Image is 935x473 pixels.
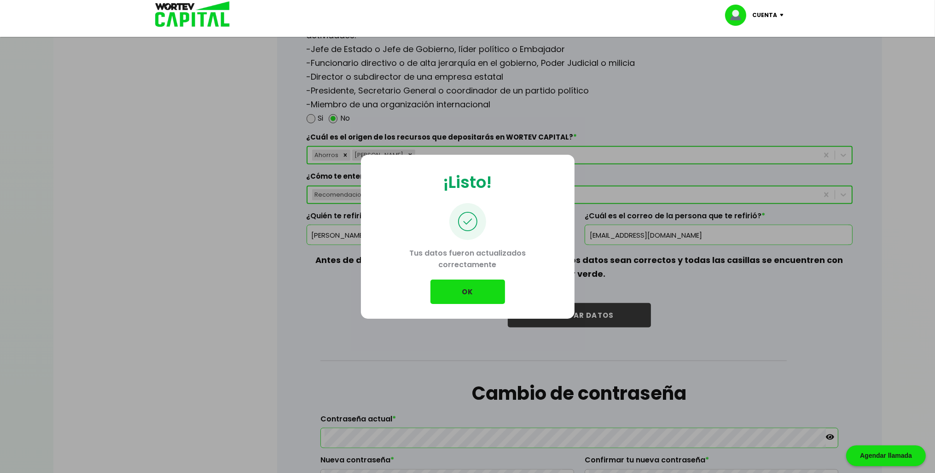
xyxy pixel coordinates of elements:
div: Agendar llamada [846,445,926,466]
p: Tus datos fueron actualizados correctamente [376,240,560,280]
button: OK [430,280,505,304]
img: profile-image [725,5,753,26]
p: Cuenta [753,8,778,22]
p: ¡Listo! [443,169,492,195]
img: icon-down [778,14,790,17]
img: palomita [449,203,486,240]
